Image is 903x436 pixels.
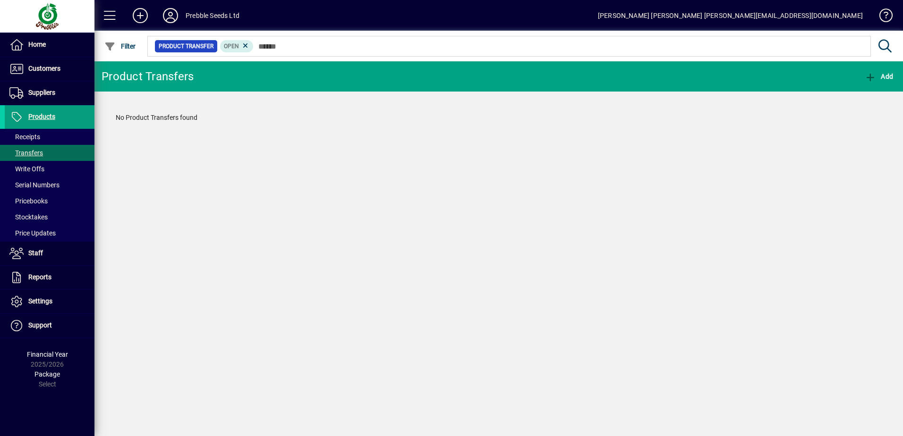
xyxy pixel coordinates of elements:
[5,161,94,177] a: Write Offs
[106,103,891,132] div: No Product Transfers found
[5,129,94,145] a: Receipts
[5,209,94,225] a: Stocktakes
[9,181,60,189] span: Serial Numbers
[5,242,94,265] a: Staff
[5,266,94,289] a: Reports
[34,370,60,378] span: Package
[5,193,94,209] a: Pricebooks
[155,7,186,24] button: Profile
[9,229,56,237] span: Price Updates
[102,69,194,84] div: Product Transfers
[28,273,51,281] span: Reports
[598,8,863,23] div: [PERSON_NAME] [PERSON_NAME] [PERSON_NAME][EMAIL_ADDRESS][DOMAIN_NAME]
[28,89,55,96] span: Suppliers
[28,113,55,120] span: Products
[9,213,48,221] span: Stocktakes
[9,133,40,141] span: Receipts
[27,351,68,358] span: Financial Year
[5,145,94,161] a: Transfers
[28,41,46,48] span: Home
[9,149,43,157] span: Transfers
[159,42,213,51] span: Product Transfer
[28,65,60,72] span: Customers
[865,73,893,80] span: Add
[102,38,138,55] button: Filter
[9,165,44,173] span: Write Offs
[28,321,52,329] span: Support
[220,40,254,52] mat-chip: Completion Status: Open
[5,314,94,337] a: Support
[224,43,239,50] span: Open
[5,290,94,313] a: Settings
[9,197,48,205] span: Pricebooks
[28,297,52,305] span: Settings
[5,177,94,193] a: Serial Numbers
[5,225,94,241] a: Price Updates
[104,42,136,50] span: Filter
[872,2,891,33] a: Knowledge Base
[5,81,94,105] a: Suppliers
[28,249,43,257] span: Staff
[862,68,895,85] button: Add
[5,33,94,57] a: Home
[125,7,155,24] button: Add
[5,57,94,81] a: Customers
[186,8,239,23] div: Prebble Seeds Ltd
